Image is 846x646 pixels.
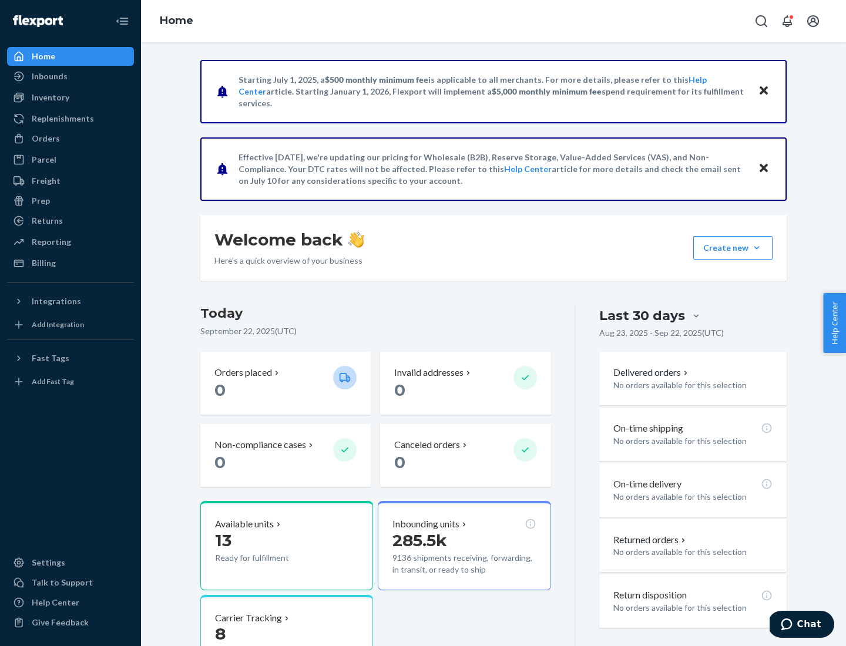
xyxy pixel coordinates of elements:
div: Orders [32,133,60,144]
div: Home [32,51,55,62]
a: Returns [7,211,134,230]
span: 13 [215,530,231,550]
button: Close [756,160,771,177]
div: Add Integration [32,319,84,329]
p: Available units [215,517,274,531]
button: Close Navigation [110,9,134,33]
p: Non-compliance cases [214,438,306,452]
p: No orders available for this selection [613,379,773,391]
div: Freight [32,175,61,187]
button: Invalid addresses 0 [380,352,550,415]
div: Add Fast Tag [32,376,74,386]
p: Carrier Tracking [215,611,282,625]
div: Talk to Support [32,577,93,588]
button: Available units13Ready for fulfillment [200,501,373,590]
div: Fast Tags [32,352,69,364]
button: Integrations [7,292,134,311]
button: Open notifications [775,9,799,33]
span: $500 monthly minimum fee [325,75,428,85]
div: Integrations [32,295,81,307]
a: Home [160,14,193,27]
p: On-time shipping [613,422,683,435]
button: Non-compliance cases 0 [200,424,371,487]
span: 8 [215,624,226,644]
div: Inbounds [32,70,68,82]
div: Settings [32,557,65,568]
p: No orders available for this selection [613,435,773,447]
p: No orders available for this selection [613,602,773,614]
button: Inbounding units285.5k9136 shipments receiving, forwarding, in transit, or ready to ship [378,501,550,590]
button: Help Center [823,293,846,353]
ol: breadcrumbs [150,4,203,38]
span: 285.5k [392,530,447,550]
p: 9136 shipments receiving, forwarding, in transit, or ready to ship [392,552,536,576]
p: Effective [DATE], we're updating our pricing for Wholesale (B2B), Reserve Storage, Value-Added Se... [239,152,747,187]
span: 0 [214,452,226,472]
button: Open account menu [801,9,825,33]
div: Parcel [32,154,56,166]
div: Prep [32,195,50,207]
div: Returns [32,215,63,227]
h3: Today [200,304,551,323]
div: Replenishments [32,113,94,125]
p: Here’s a quick overview of your business [214,255,364,267]
a: Replenishments [7,109,134,128]
p: Ready for fulfillment [215,552,324,564]
a: Settings [7,553,134,572]
p: Return disposition [613,588,687,602]
div: Reporting [32,236,71,248]
a: Help Center [504,164,552,174]
p: Aug 23, 2025 - Sep 22, 2025 ( UTC ) [599,327,724,339]
span: 0 [214,380,226,400]
button: Canceled orders 0 [380,424,550,487]
a: Add Integration [7,315,134,334]
p: Starting July 1, 2025, a is applicable to all merchants. For more details, please refer to this a... [239,74,747,109]
img: Flexport logo [13,15,63,27]
p: September 22, 2025 ( UTC ) [200,325,551,337]
a: Parcel [7,150,134,169]
span: 0 [394,380,405,400]
iframe: Opens a widget where you can chat to one of our agents [770,611,834,640]
a: Orders [7,129,134,148]
div: Inventory [32,92,69,103]
a: Help Center [7,593,134,612]
div: Help Center [32,597,79,608]
p: Orders placed [214,366,272,379]
p: On-time delivery [613,477,681,491]
button: Delivered orders [613,366,690,379]
p: Invalid addresses [394,366,464,379]
a: Freight [7,171,134,190]
div: Billing [32,257,56,269]
p: No orders available for this selection [613,491,773,503]
p: Canceled orders [394,438,460,452]
button: Create new [693,236,773,260]
a: Billing [7,254,134,272]
a: Home [7,47,134,66]
p: No orders available for this selection [613,546,773,558]
div: Last 30 days [599,307,685,325]
button: Talk to Support [7,573,134,592]
p: Inbounding units [392,517,459,531]
h1: Welcome back [214,229,364,250]
span: $5,000 monthly minimum fee [492,86,602,96]
img: hand-wave emoji [348,231,364,248]
button: Orders placed 0 [200,352,371,415]
button: Close [756,83,771,100]
a: Inbounds [7,67,134,86]
span: 0 [394,452,405,472]
button: Fast Tags [7,349,134,368]
a: Inventory [7,88,134,107]
a: Add Fast Tag [7,372,134,391]
button: Open Search Box [750,9,773,33]
button: Returned orders [613,533,688,547]
button: Give Feedback [7,613,134,632]
a: Prep [7,191,134,210]
div: Give Feedback [32,617,89,628]
a: Reporting [7,233,134,251]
